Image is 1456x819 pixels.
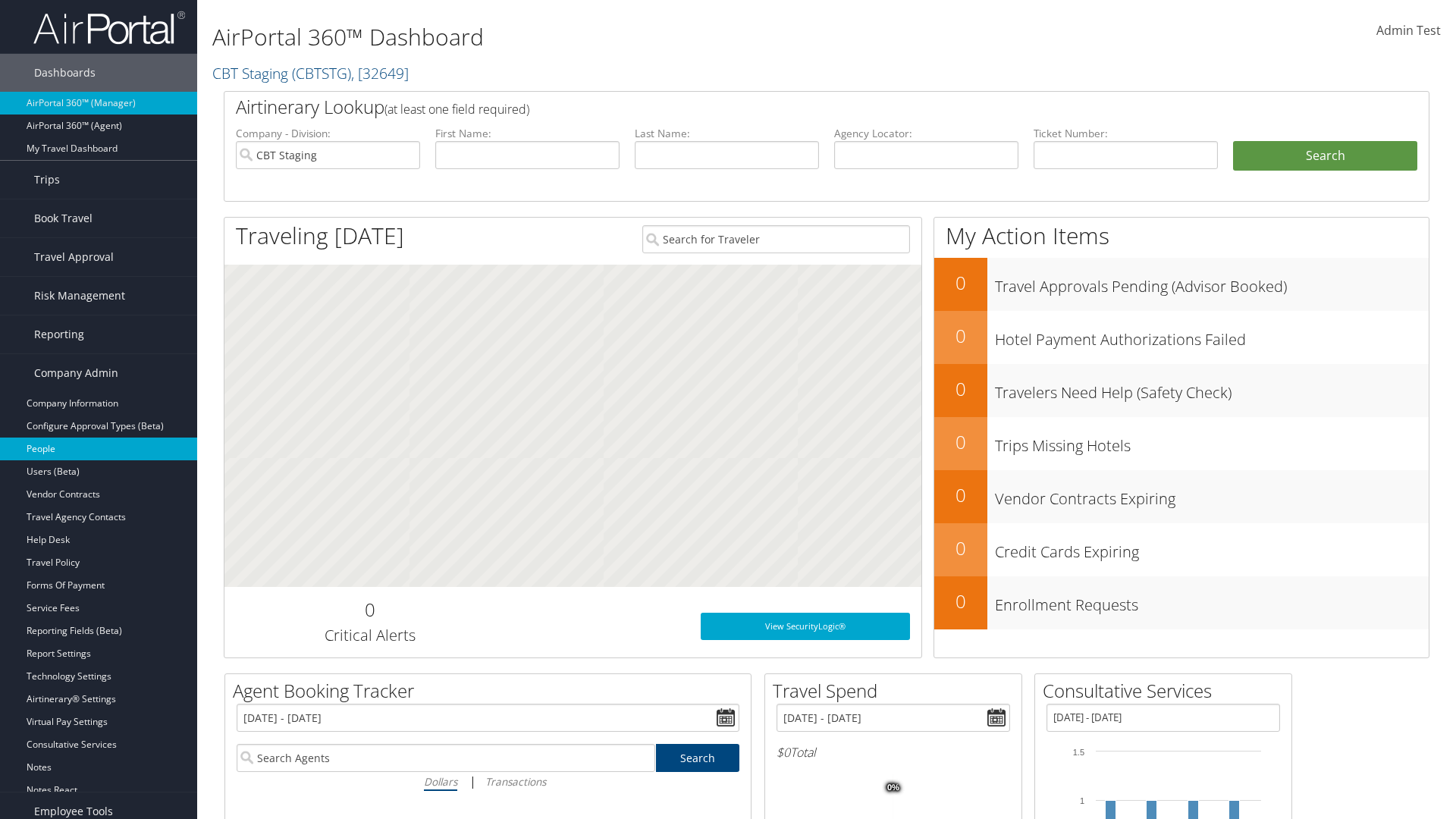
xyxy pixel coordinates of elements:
h2: 0 [934,270,987,296]
h3: Hotel Payment Authorizations Failed [995,322,1429,350]
input: Search for Traveler [642,225,910,253]
h3: Critical Alerts [236,625,504,646]
tspan: 0% [887,783,899,792]
a: Admin Test [1376,8,1441,55]
h2: 0 [934,323,987,349]
label: Company - Division: [236,126,420,141]
h2: 0 [934,376,987,402]
a: 0Travel Approvals Pending (Advisor Booked) [934,258,1429,311]
span: $0 [777,744,790,761]
h2: Airtinerary Lookup [236,94,1317,120]
label: Ticket Number: [1034,126,1218,141]
span: Dashboards [34,54,96,92]
img: airportal-logo.png [33,10,185,45]
h3: Enrollment Requests [995,587,1429,616]
span: Trips [34,161,60,199]
h2: Travel Spend [773,678,1021,704]
label: Last Name: [635,126,819,141]
h3: Travel Approvals Pending (Advisor Booked) [995,268,1429,297]
a: CBT Staging [212,63,409,83]
h1: Traveling [DATE] [236,220,404,252]
label: First Name: [435,126,620,141]
h1: My Action Items [934,220,1429,252]
span: , [ 32649 ] [351,63,409,83]
h2: 0 [934,429,987,455]
h6: Total [777,744,1010,761]
span: Travel Approval [34,238,114,276]
span: (at least one field required) [384,101,529,118]
label: Agency Locator: [834,126,1018,141]
div: | [237,772,739,791]
h3: Credit Cards Expiring [995,534,1429,563]
a: 0Trips Missing Hotels [934,417,1429,470]
span: Book Travel [34,199,93,237]
h2: 0 [236,597,504,623]
h2: Consultative Services [1043,678,1291,704]
span: Admin Test [1376,22,1441,39]
tspan: 1 [1080,796,1084,805]
a: 0Travelers Need Help (Safety Check) [934,364,1429,417]
h2: 0 [934,588,987,614]
a: Search [656,744,740,772]
h1: AirPortal 360™ Dashboard [212,21,1031,53]
h3: Vendor Contracts Expiring [995,481,1429,510]
tspan: 1.5 [1073,748,1084,757]
span: ( CBTSTG ) [292,63,351,83]
a: 0Credit Cards Expiring [934,523,1429,576]
span: Company Admin [34,354,118,392]
i: Dollars [424,774,457,789]
a: 0Hotel Payment Authorizations Failed [934,311,1429,364]
a: View SecurityLogic® [701,613,910,640]
h2: 0 [934,482,987,508]
h3: Trips Missing Hotels [995,428,1429,457]
i: Transactions [485,774,546,789]
h2: 0 [934,535,987,561]
span: Reporting [34,315,84,353]
a: 0Vendor Contracts Expiring [934,470,1429,523]
button: Search [1233,141,1417,171]
span: Risk Management [34,277,125,315]
a: 0Enrollment Requests [934,576,1429,629]
input: Search Agents [237,744,655,772]
h2: Agent Booking Tracker [233,678,751,704]
h3: Travelers Need Help (Safety Check) [995,375,1429,403]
